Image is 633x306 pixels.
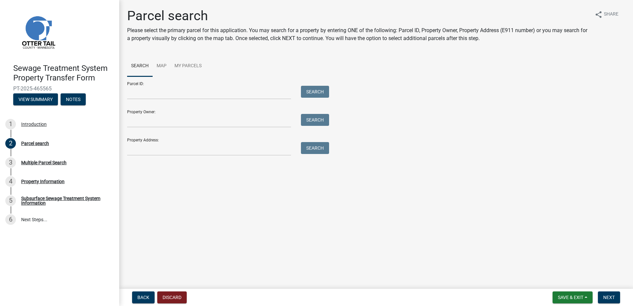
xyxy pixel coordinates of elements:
span: Save & Exit [558,295,583,300]
button: Next [598,291,620,303]
wm-modal-confirm: Summary [13,97,58,102]
h4: Sewage Treatment System Property Transfer Form [13,64,114,83]
img: Otter Tail County, Minnesota [13,7,63,57]
div: 1 [5,119,16,129]
div: 6 [5,214,16,225]
a: Search [127,56,153,77]
span: Back [137,295,149,300]
button: Discard [157,291,187,303]
div: Property Information [21,179,65,184]
span: Next [603,295,615,300]
div: Introduction [21,122,47,127]
div: 4 [5,176,16,187]
button: Save & Exit [553,291,593,303]
i: share [595,11,603,19]
span: Share [604,11,618,19]
div: 2 [5,138,16,149]
button: View Summary [13,93,58,105]
button: shareShare [589,8,624,21]
p: Please select the primary parcel for this application. You may search for a property by entering ... [127,26,589,42]
button: Search [301,86,329,98]
div: 5 [5,195,16,206]
div: Parcel search [21,141,49,146]
div: 3 [5,157,16,168]
span: PT-2025-465565 [13,85,106,92]
div: Subsurface Sewage Treatment System Information [21,196,109,205]
h1: Parcel search [127,8,589,24]
div: Multiple Parcel Search [21,160,67,165]
button: Search [301,142,329,154]
wm-modal-confirm: Notes [61,97,86,102]
a: My Parcels [170,56,206,77]
a: Map [153,56,170,77]
button: Search [301,114,329,126]
button: Notes [61,93,86,105]
button: Back [132,291,155,303]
